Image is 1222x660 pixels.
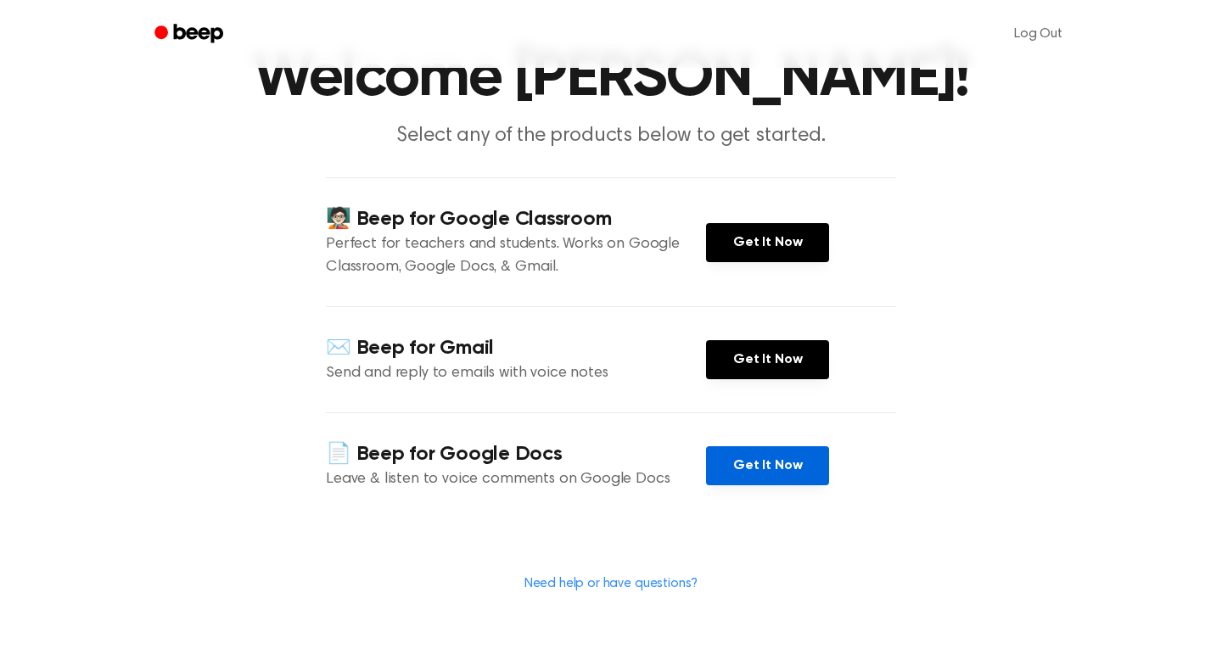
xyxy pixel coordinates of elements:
[326,362,706,385] p: Send and reply to emails with voice notes
[997,14,1079,54] a: Log Out
[285,122,937,150] p: Select any of the products below to get started.
[706,446,829,485] a: Get It Now
[706,223,829,262] a: Get It Now
[143,18,238,51] a: Beep
[326,233,706,279] p: Perfect for teachers and students. Works on Google Classroom, Google Docs, & Gmail.
[326,468,706,491] p: Leave & listen to voice comments on Google Docs
[177,48,1045,109] h1: Welcome [PERSON_NAME]!
[326,440,706,468] h4: 📄 Beep for Google Docs
[326,205,706,233] h4: 🧑🏻‍🏫 Beep for Google Classroom
[706,340,829,379] a: Get It Now
[326,334,706,362] h4: ✉️ Beep for Gmail
[524,577,698,590] a: Need help or have questions?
